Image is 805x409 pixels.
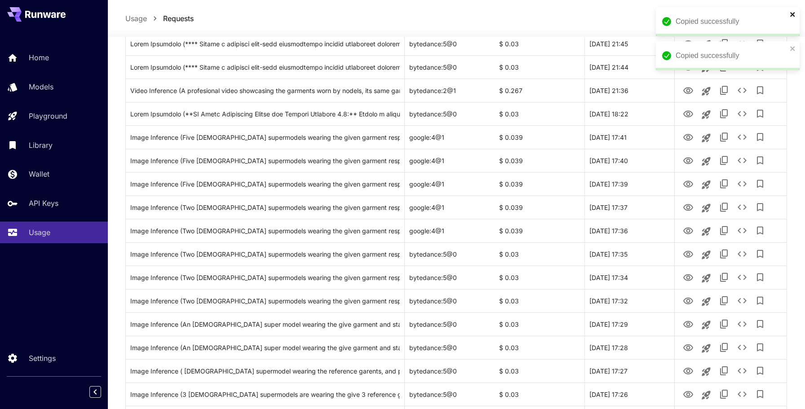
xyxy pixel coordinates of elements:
div: $ 0.03 [495,266,584,289]
div: Click to copy prompt [130,126,400,149]
div: bytedance:5@0 [405,312,495,336]
div: bytedance:5@0 [405,102,495,125]
div: 24 Sep, 2025 21:45 [584,32,674,55]
div: google:4@1 [405,172,495,196]
div: Click to copy prompt [130,196,400,219]
div: Click to copy prompt [130,243,400,266]
div: 24 Sep, 2025 17:39 [584,172,674,196]
div: $ 0.03 [495,382,584,406]
p: Settings [29,353,56,364]
iframe: To enrich screen reader interactions, please activate Accessibility in Grammarly extension settings [604,48,805,409]
div: bytedance:2@1 [405,79,495,102]
div: 24 Sep, 2025 17:35 [584,242,674,266]
div: $ 0.03 [495,102,584,125]
div: bytedance:5@0 [405,242,495,266]
div: Click to copy prompt [130,383,400,406]
div: Copied successfully [676,50,787,61]
div: $ 0.039 [495,196,584,219]
div: bytedance:5@0 [405,336,495,359]
p: Wallet [29,169,49,179]
div: $ 0.267 [495,79,584,102]
div: $ 0.039 [495,125,584,149]
div: bytedance:5@0 [405,55,495,79]
div: Click to copy prompt [130,313,400,336]
div: $ 0.03 [495,55,584,79]
p: Home [29,52,49,63]
div: 24 Sep, 2025 17:29 [584,312,674,336]
div: 24 Sep, 2025 17:40 [584,149,674,172]
div: $ 0.03 [495,312,584,336]
div: Click to copy prompt [130,336,400,359]
div: Click to copy prompt [130,56,400,79]
div: $ 0.03 [495,242,584,266]
div: Click to copy prompt [130,79,400,102]
div: $ 0.03 [495,32,584,55]
div: $ 0.03 [495,336,584,359]
div: Collapse sidebar [96,384,108,400]
div: $ 0.039 [495,172,584,196]
div: Click to copy prompt [130,360,400,382]
div: Click to copy prompt [130,289,400,312]
div: google:4@1 [405,219,495,242]
p: Models [29,81,53,92]
div: bytedance:5@0 [405,289,495,312]
div: 24 Sep, 2025 17:32 [584,289,674,312]
div: $ 0.039 [495,149,584,172]
div: $ 0.039 [495,219,584,242]
div: bytedance:5@0 [405,382,495,406]
div: $ 0.03 [495,289,584,312]
button: close [790,11,796,18]
a: Requests [163,13,194,24]
div: $ 0.03 [495,359,584,382]
p: API Keys [29,198,58,209]
div: Click to copy prompt [130,266,400,289]
div: 24 Sep, 2025 17:36 [584,219,674,242]
div: Click to copy prompt [130,173,400,196]
div: bytedance:5@0 [405,32,495,55]
div: 24 Sep, 2025 21:44 [584,55,674,79]
div: Click to copy prompt [130,219,400,242]
div: Click to copy prompt [130,32,400,55]
p: Playground [29,111,67,121]
div: 24 Sep, 2025 17:34 [584,266,674,289]
div: 24 Sep, 2025 18:22 [584,102,674,125]
div: Chat Widget [604,48,805,409]
div: Click to copy prompt [130,102,400,125]
div: 24 Sep, 2025 17:28 [584,336,674,359]
div: google:4@1 [405,125,495,149]
div: 24 Sep, 2025 17:37 [584,196,674,219]
div: google:4@1 [405,196,495,219]
div: 24 Sep, 2025 17:41 [584,125,674,149]
div: 24 Sep, 2025 17:27 [584,359,674,382]
div: 24 Sep, 2025 17:26 [584,382,674,406]
button: close [790,45,796,52]
a: Usage [125,13,147,24]
div: Copied successfully [676,16,787,27]
div: bytedance:5@0 [405,359,495,382]
div: 24 Sep, 2025 21:36 [584,79,674,102]
p: Usage [29,227,50,238]
p: Library [29,140,53,151]
div: bytedance:5@0 [405,266,495,289]
button: Collapse sidebar [89,386,101,398]
nav: breadcrumb [125,13,194,24]
div: google:4@1 [405,149,495,172]
div: Click to copy prompt [130,149,400,172]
